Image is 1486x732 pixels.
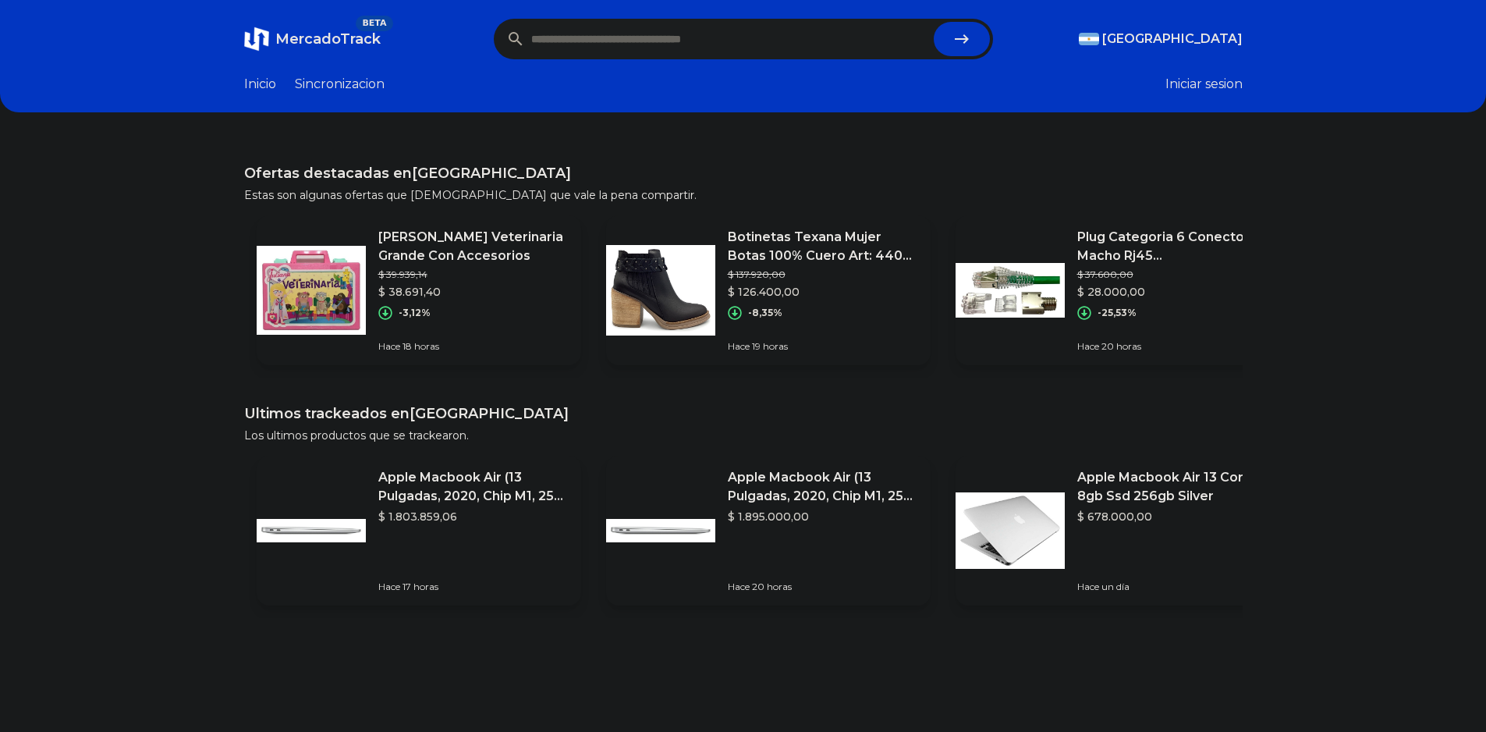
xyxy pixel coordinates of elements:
[257,476,366,585] img: Featured image
[728,284,918,300] p: $ 126.400,00
[1077,268,1268,281] p: $ 37.600,00
[1077,581,1268,593] p: Hace un día
[257,215,581,365] a: Featured image[PERSON_NAME] Veterinaria Grande Con Accesorios$ 39.939,14$ 38.691,40-3,12%Hace 18 ...
[257,456,581,606] a: Featured imageApple Macbook Air (13 Pulgadas, 2020, Chip M1, 256 Gb De Ssd, 8 Gb De Ram) - Plata$...
[728,268,918,281] p: $ 137.920,00
[1077,509,1268,524] p: $ 678.000,00
[728,509,918,524] p: $ 1.895.000,00
[378,284,569,300] p: $ 38.691,40
[244,428,1243,443] p: Los ultimos productos que se trackearon.
[275,30,381,48] span: MercadoTrack
[257,236,366,345] img: Featured image
[956,476,1065,585] img: Featured image
[378,581,569,593] p: Hace 17 horas
[1079,30,1243,48] button: [GEOGRAPHIC_DATA]
[244,27,381,52] a: MercadoTrackBETA
[399,307,431,319] p: -3,12%
[1102,30,1243,48] span: [GEOGRAPHIC_DATA]
[378,340,569,353] p: Hace 18 horas
[956,236,1065,345] img: Featured image
[606,476,715,585] img: Featured image
[244,75,276,94] a: Inicio
[378,468,569,506] p: Apple Macbook Air (13 Pulgadas, 2020, Chip M1, 256 Gb De Ssd, 8 Gb De Ram) - Plata
[1077,228,1268,265] p: Plug Categoria 6 Conector Macho Rj45 [PHONE_NUMBER] En [GEOGRAPHIC_DATA]
[606,236,715,345] img: Featured image
[748,307,782,319] p: -8,35%
[1077,468,1268,506] p: Apple Macbook Air 13 Core I5 8gb Ssd 256gb Silver
[728,468,918,506] p: Apple Macbook Air (13 Pulgadas, 2020, Chip M1, 256 Gb De Ssd, 8 Gb De Ram) - Plata
[244,162,1243,184] h1: Ofertas destacadas en [GEOGRAPHIC_DATA]
[606,456,931,606] a: Featured imageApple Macbook Air (13 Pulgadas, 2020, Chip M1, 256 Gb De Ssd, 8 Gb De Ram) - Plata$...
[244,27,269,52] img: MercadoTrack
[1077,284,1268,300] p: $ 28.000,00
[356,16,392,31] span: BETA
[606,215,931,365] a: Featured imageBotinetas Texana Mujer Botas 100% Cuero Art: 4402-[PERSON_NAME]$ 137.920,00$ 126.40...
[1077,340,1268,353] p: Hace 20 horas
[244,187,1243,203] p: Estas son algunas ofertas que [DEMOGRAPHIC_DATA] que vale la pena compartir.
[295,75,385,94] a: Sincronizacion
[728,340,918,353] p: Hace 19 horas
[378,268,569,281] p: $ 39.939,14
[956,215,1280,365] a: Featured imagePlug Categoria 6 Conector Macho Rj45 [PHONE_NUMBER] En [GEOGRAPHIC_DATA]$ 37.600,00...
[1098,307,1137,319] p: -25,53%
[378,509,569,524] p: $ 1.803.859,06
[244,403,1243,425] h1: Ultimos trackeados en [GEOGRAPHIC_DATA]
[1165,75,1243,94] button: Iniciar sesion
[728,581,918,593] p: Hace 20 horas
[378,228,569,265] p: [PERSON_NAME] Veterinaria Grande Con Accesorios
[1079,33,1099,45] img: Argentina
[956,456,1280,606] a: Featured imageApple Macbook Air 13 Core I5 8gb Ssd 256gb Silver$ 678.000,00Hace un día
[728,228,918,265] p: Botinetas Texana Mujer Botas 100% Cuero Art: 4402-[PERSON_NAME]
